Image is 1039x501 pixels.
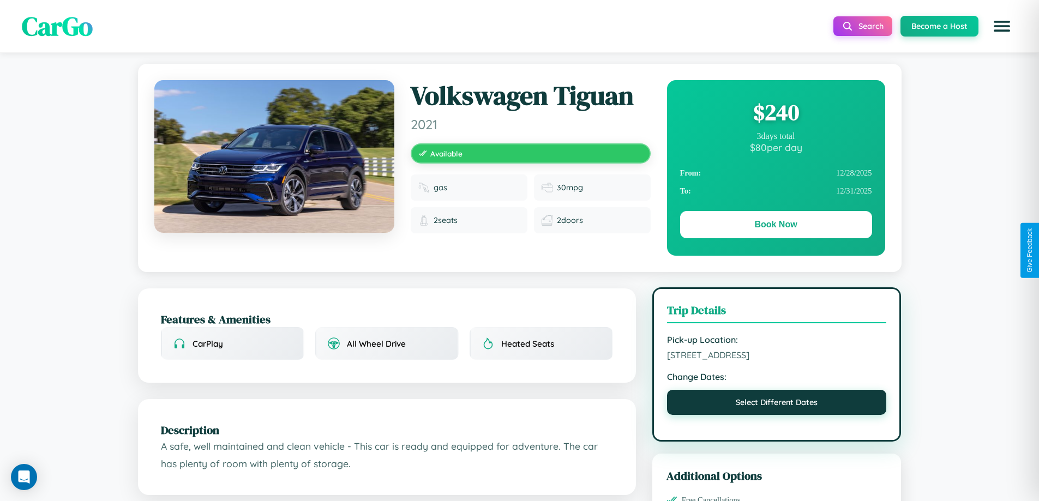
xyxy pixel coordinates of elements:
[680,168,701,178] strong: From:
[430,149,463,158] span: Available
[858,21,884,31] span: Search
[161,438,613,472] p: A safe, well maintained and clean vehicle - This car is ready and equipped for adventure. The car...
[680,182,872,200] div: 12 / 31 / 2025
[411,116,651,132] span: 2021
[501,339,554,349] span: Heated Seats
[411,80,651,112] h1: Volkswagen Tiguan
[833,16,892,36] button: Search
[680,211,872,238] button: Book Now
[434,215,458,225] span: 2 seats
[680,141,872,153] div: $ 80 per day
[666,468,887,484] h3: Additional Options
[11,464,37,490] div: Open Intercom Messenger
[680,131,872,141] div: 3 days total
[667,349,887,360] span: [STREET_ADDRESS]
[680,98,872,127] div: $ 240
[667,371,887,382] strong: Change Dates:
[680,164,872,182] div: 12 / 28 / 2025
[1026,228,1034,273] div: Give Feedback
[667,334,887,345] strong: Pick-up Location:
[161,311,613,327] h2: Features & Amenities
[161,422,613,438] h2: Description
[347,339,406,349] span: All Wheel Drive
[900,16,978,37] button: Become a Host
[193,339,223,349] span: CarPlay
[542,215,552,226] img: Doors
[987,11,1017,41] button: Open menu
[667,302,887,323] h3: Trip Details
[557,215,583,225] span: 2 doors
[667,390,887,415] button: Select Different Dates
[22,8,93,44] span: CarGo
[418,215,429,226] img: Seats
[542,182,552,193] img: Fuel efficiency
[154,80,394,233] img: Volkswagen Tiguan 2021
[557,183,583,192] span: 30 mpg
[680,186,691,196] strong: To:
[418,182,429,193] img: Fuel type
[434,183,447,192] span: gas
